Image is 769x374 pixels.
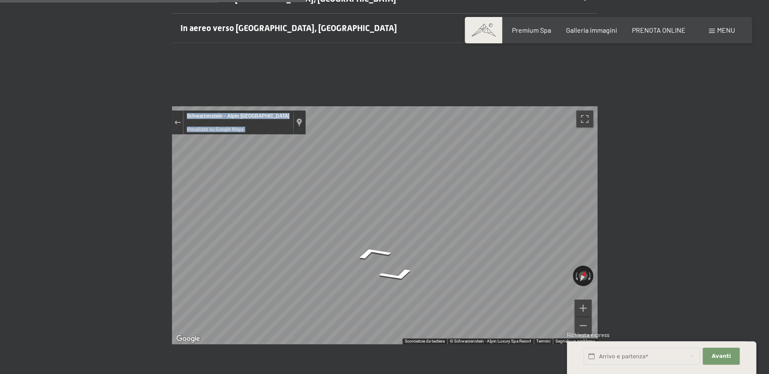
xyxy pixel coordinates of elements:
button: Avanti [703,348,739,365]
a: Termini [536,339,550,343]
a: Galleria immagini [566,26,617,34]
img: Google [174,333,202,344]
button: Attiva/disattiva vista schermo intero [576,110,593,127]
a: Schwarzenstein - Alpin [GEOGRAPHIC_DATA] [187,113,289,119]
a: Mostra posizione sulla mappa [296,118,302,127]
div: Mappa [172,106,597,344]
div: Street View [172,106,597,344]
a: PRENOTA ONLINE [632,26,686,34]
button: Esci da Street View [172,117,183,128]
path: Vai a nord-ovest [342,243,403,263]
a: Visualizza su Google Maps [187,127,244,132]
span: Richiesta express [567,331,609,338]
button: Zoom indietro [575,317,592,334]
span: In aereo verso [GEOGRAPHIC_DATA], [GEOGRAPHIC_DATA] [180,23,397,33]
button: Ruota in senso antiorario [573,266,579,286]
button: Ripristina la visualizzazione [575,265,592,287]
button: Scorciatoie da tastiera [405,338,445,344]
span: Menu [717,26,735,34]
span: Avanti [712,352,731,360]
a: Premium Spa [512,26,551,34]
path: Vai a sud-est [366,265,428,286]
a: Visualizza questa zona in Google Maps (in una nuova finestra) [174,333,202,344]
span: © Schwarzenstein - Alpin Luxury Spa Resort [450,339,531,343]
button: Zoom avanti [575,300,592,317]
a: Segnala un problema [555,339,595,343]
button: Ruota in senso orario [587,266,593,286]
